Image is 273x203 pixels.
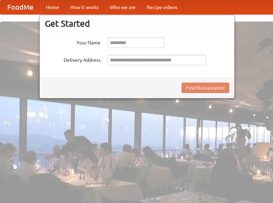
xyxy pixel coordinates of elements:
[45,55,101,64] label: Delivery Address
[40,0,65,14] a: Home
[0,0,40,14] a: FoodMe
[65,0,104,14] a: How it works
[45,37,101,46] label: Your Name
[45,18,229,29] h3: Get Started
[182,83,229,93] button: Find Restaurants!
[104,0,141,14] a: Who we are
[141,0,183,14] a: Recipe videos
